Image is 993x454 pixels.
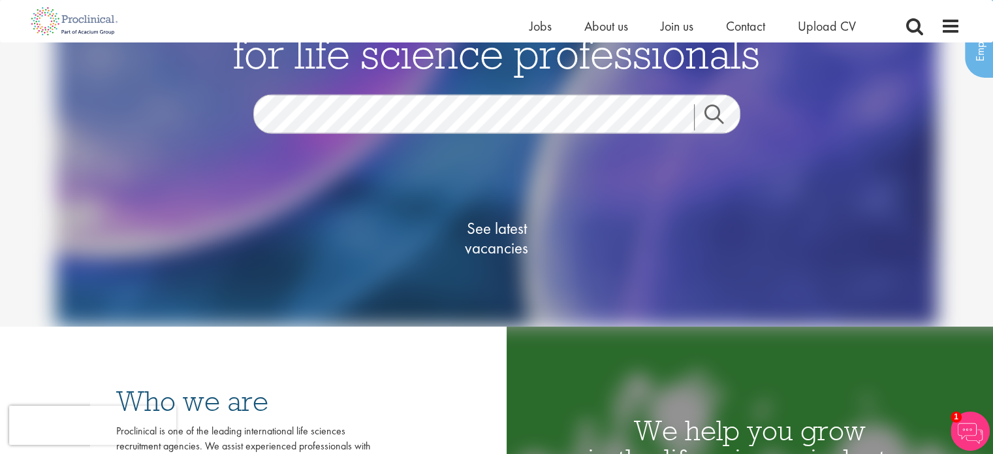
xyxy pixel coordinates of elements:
[798,18,856,35] a: Upload CV
[951,412,990,451] img: Chatbot
[951,412,962,423] span: 1
[726,18,765,35] a: Contact
[529,18,552,35] a: Jobs
[584,18,628,35] a: About us
[9,406,176,445] iframe: reCAPTCHA
[661,18,693,35] a: Join us
[432,167,562,310] a: See latestvacancies
[432,219,562,258] span: See latest vacancies
[116,387,371,415] h3: Who we are
[694,105,750,131] a: Job search submit button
